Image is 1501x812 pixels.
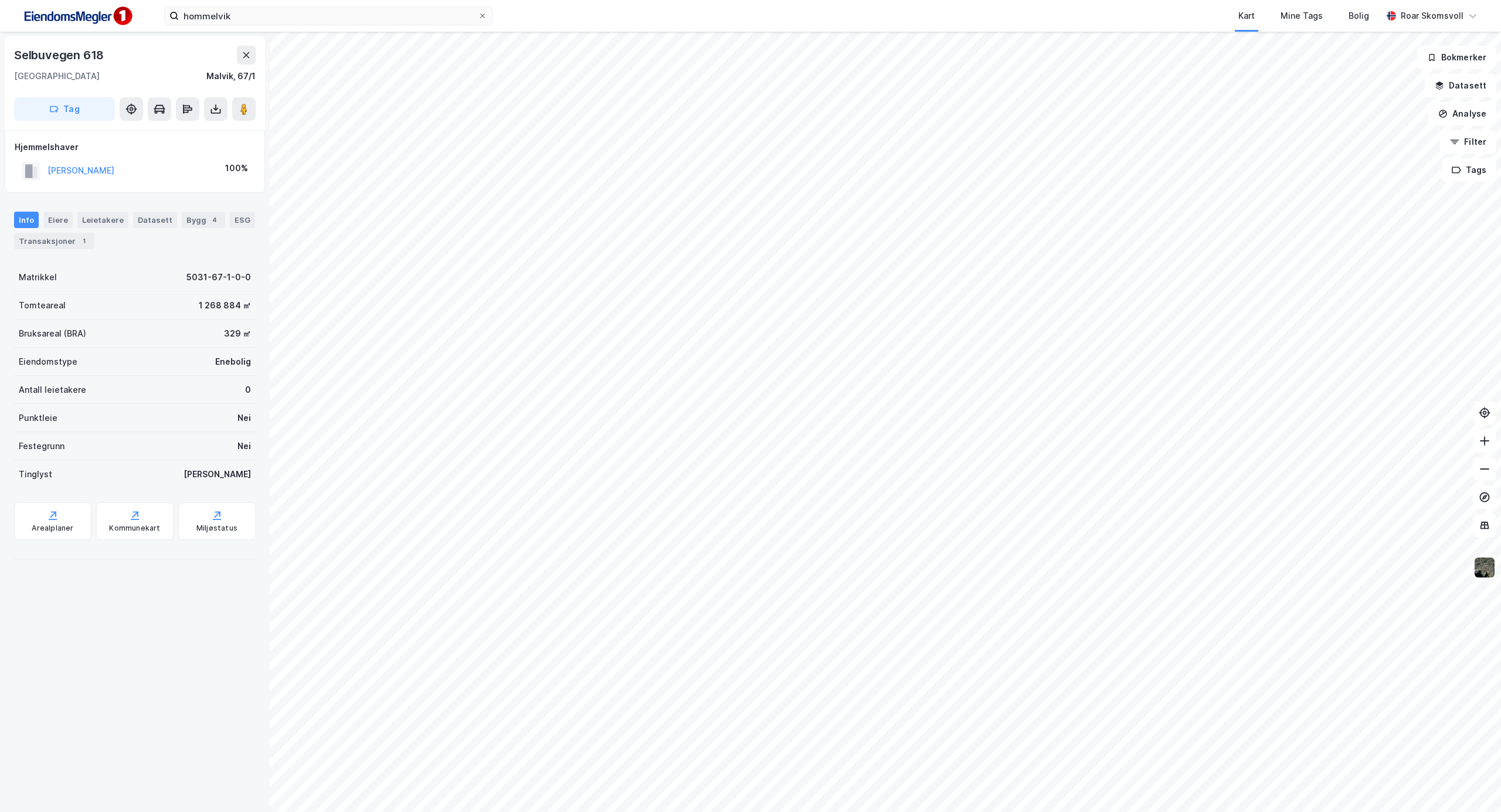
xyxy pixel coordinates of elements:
[199,298,251,312] div: 1 268 884 ㎡
[1281,9,1323,23] div: Mine Tags
[1425,74,1496,97] button: Datasett
[32,524,73,533] div: Arealplaner
[1473,556,1496,579] img: 9k=
[237,439,251,453] div: Nei
[19,327,86,341] div: Bruksareal (BRA)
[77,212,128,228] div: Leietakere
[1442,756,1501,812] div: Kontrollprogram for chat
[209,214,220,226] div: 4
[19,3,136,29] img: F4PB6Px+NJ5v8B7XTbfpPpyloAAAAASUVORK5CYII=
[19,411,57,425] div: Punktleie
[186,270,251,284] div: 5031-67-1-0-0
[1442,158,1496,182] button: Tags
[1238,9,1255,23] div: Kart
[1417,46,1496,69] button: Bokmerker
[1349,9,1369,23] div: Bolig
[78,235,90,247] div: 1
[225,161,248,175] div: 100%
[19,298,66,312] div: Tomteareal
[184,467,251,481] div: [PERSON_NAME]
[19,355,77,369] div: Eiendomstype
[1428,102,1496,125] button: Analyse
[19,270,57,284] div: Matrikkel
[14,97,115,121] button: Tag
[237,411,251,425] div: Nei
[245,383,251,397] div: 0
[215,355,251,369] div: Enebolig
[19,383,86,397] div: Antall leietakere
[14,46,106,64] div: Selbuvegen 618
[182,212,225,228] div: Bygg
[179,7,478,25] input: Søk på adresse, matrikkel, gårdeiere, leietakere eller personer
[43,212,73,228] div: Eiere
[19,439,64,453] div: Festegrunn
[1401,9,1463,23] div: Roar Skomsvoll
[224,327,251,341] div: 329 ㎡
[133,212,177,228] div: Datasett
[15,140,255,154] div: Hjemmelshaver
[14,212,39,228] div: Info
[230,212,255,228] div: ESG
[196,524,237,533] div: Miljøstatus
[1442,756,1501,812] iframe: Chat Widget
[14,69,100,83] div: [GEOGRAPHIC_DATA]
[14,233,94,249] div: Transaksjoner
[109,524,160,533] div: Kommunekart
[206,69,256,83] div: Malvik, 67/1
[19,467,52,481] div: Tinglyst
[1440,130,1496,154] button: Filter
